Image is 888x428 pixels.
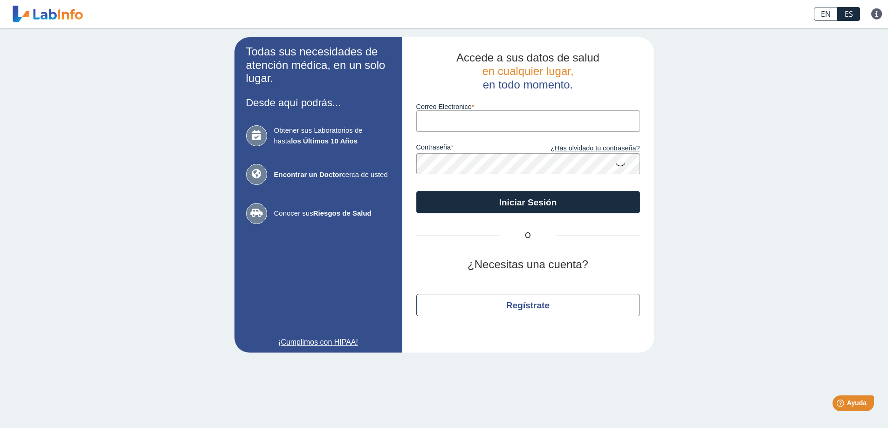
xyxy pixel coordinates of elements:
iframe: Help widget launcher [805,392,878,418]
h2: ¿Necesitas una cuenta? [416,258,640,272]
span: en todo momento. [483,78,573,91]
b: Riesgos de Salud [313,209,372,217]
h2: Todas sus necesidades de atención médica, en un solo lugar. [246,45,391,85]
span: Obtener sus Laboratorios de hasta [274,125,391,146]
span: O [500,230,556,241]
a: EN [814,7,838,21]
span: Accede a sus datos de salud [456,51,599,64]
label: contraseña [416,143,528,154]
a: ¡Cumplimos con HIPAA! [246,337,391,348]
span: en cualquier lugar, [482,65,573,77]
button: Regístrate [416,294,640,316]
a: ES [838,7,860,21]
b: Encontrar un Doctor [274,170,342,178]
b: los Últimos 10 Años [291,137,358,145]
span: Conocer sus [274,208,391,219]
span: cerca de usted [274,170,391,180]
a: ¿Has olvidado tu contraseña? [528,143,640,154]
button: Iniciar Sesión [416,191,640,213]
label: Correo Electronico [416,103,640,110]
h3: Desde aquí podrás... [246,97,391,109]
